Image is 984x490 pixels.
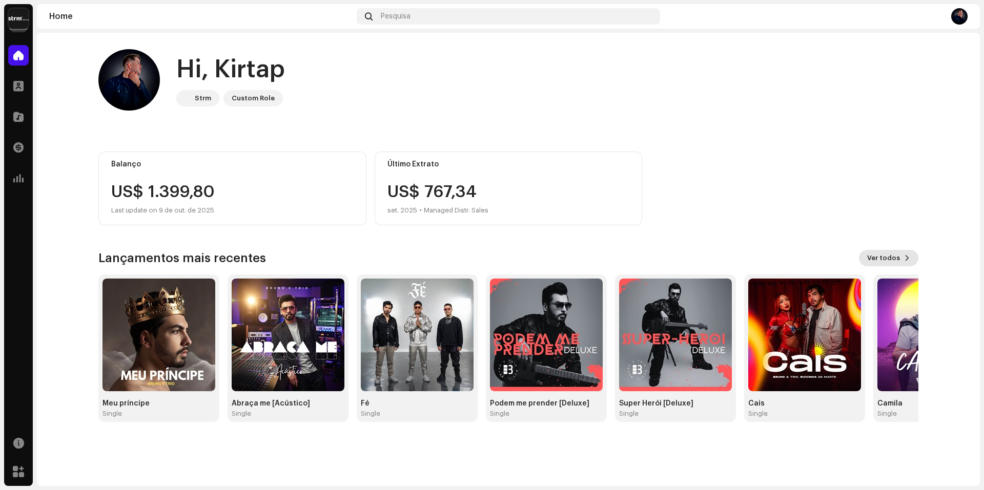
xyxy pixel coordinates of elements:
div: Cais [748,399,861,408]
img: f7f61c21-2d7b-411a-a0ff-c2cdeed3a111 [619,279,732,391]
img: 5e98773e-4753-41da-8824-37d02ef4fb93 [748,279,861,391]
div: Single [877,410,897,418]
img: 04978e51-f805-4e81-863f-cebaf0ee9e8f [102,279,215,391]
div: Single [619,410,639,418]
div: Single [748,410,768,418]
div: Single [232,410,251,418]
div: Home [49,12,353,20]
div: Single [361,410,380,418]
div: Último Extrato [387,160,630,168]
img: 4780089d-d1bc-462c-aae6-dedd32276044 [951,8,968,25]
div: Single [490,410,509,418]
div: Balanço [111,160,354,168]
div: Managed Distr. Sales [424,204,488,217]
div: Podem me prender [Deluxe] [490,399,603,408]
span: Pesquisa [381,12,411,20]
img: d0fde11e-f65b-4c00-93b8-2081398370ea [361,279,474,391]
div: Single [102,410,122,418]
re-o-card-value: Balanço [98,152,366,225]
div: Abraça me [Acústico] [232,399,344,408]
img: 4780089d-d1bc-462c-aae6-dedd32276044 [98,49,160,111]
h3: Lançamentos mais recentes [98,250,266,266]
div: Custom Role [232,92,275,104]
img: 408b884b-546b-4518-8448-1008f9c76b02 [178,92,191,104]
re-o-card-value: Último Extrato [375,152,643,225]
div: Strm [195,92,211,104]
div: Last update on 9 de out. de 2025 [111,204,354,217]
span: Ver todos [867,248,900,268]
div: Super Herói [Deluxe] [619,399,732,408]
img: 408b884b-546b-4518-8448-1008f9c76b02 [8,8,29,29]
img: 7eaa3634-20a5-4192-aa1d-af2f317ff896 [490,279,603,391]
div: Fé [361,399,474,408]
div: • [419,204,422,217]
img: a5e32f43-1a03-4789-8e1d-a3e63fb3de67 [232,279,344,391]
div: Meu príncipe [102,399,215,408]
div: set. 2025 [387,204,417,217]
button: Ver todos [859,250,918,266]
div: Hi, Kirtap [176,53,285,86]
